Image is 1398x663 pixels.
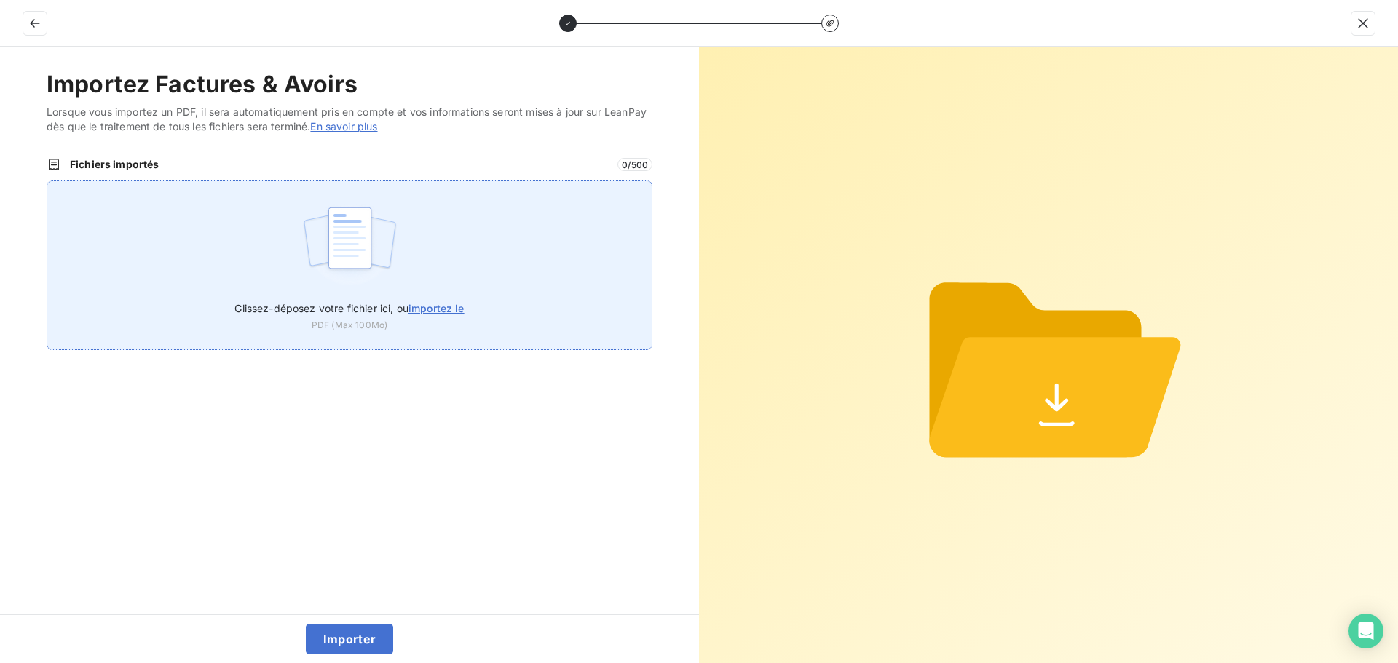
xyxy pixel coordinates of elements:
[310,120,377,132] a: En savoir plus
[408,302,465,314] span: importez le
[312,319,387,332] span: PDF (Max 100Mo)
[301,199,398,292] img: illustration
[306,624,394,654] button: Importer
[234,302,464,314] span: Glissez-déposez votre fichier ici, ou
[47,105,652,134] span: Lorsque vous importez un PDF, il sera automatiquement pris en compte et vos informations seront m...
[47,70,652,99] h2: Importez Factures & Avoirs
[617,158,652,171] span: 0 / 500
[1348,614,1383,648] div: Open Intercom Messenger
[70,157,609,172] span: Fichiers importés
